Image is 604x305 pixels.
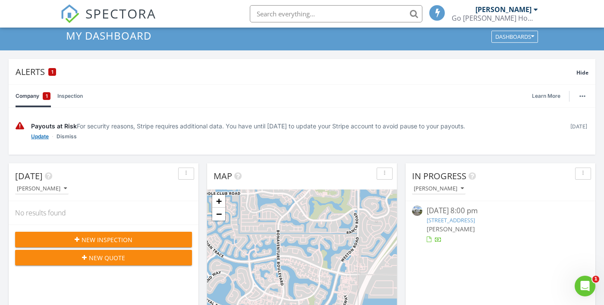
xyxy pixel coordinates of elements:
img: warning-336e3c8b2db1497d2c3c.svg [16,121,24,131]
a: Update [31,132,49,141]
img: streetview [412,205,422,216]
a: SPECTORA [60,12,156,30]
span: SPECTORA [85,4,156,22]
button: [PERSON_NAME] [15,183,69,195]
button: [PERSON_NAME] [412,183,466,195]
a: Learn More [532,92,566,100]
a: Zoom out [212,208,225,221]
span: 1 [592,276,599,283]
button: New Inspection [15,232,192,247]
a: [STREET_ADDRESS] [427,216,475,224]
span: My Dashboard [66,28,151,43]
span: Map [214,170,232,182]
span: 1 [46,92,48,100]
div: Dashboards [495,34,534,40]
span: [PERSON_NAME] [427,225,475,233]
button: New Quote [15,250,192,265]
input: Search everything... [250,5,422,22]
div: Alerts [16,66,576,78]
div: [PERSON_NAME] [475,5,532,14]
a: Inspection [57,85,83,107]
span: [DATE] [15,170,43,182]
img: ellipsis-632cfdd7c38ec3a7d453.svg [579,95,585,97]
div: For security reasons, Stripe requires additional data. You have until [DATE] to update your Strip... [31,121,562,131]
div: [DATE] [569,121,588,141]
div: Go Conroy Home Inspector LLC [452,14,538,22]
div: [PERSON_NAME] [17,186,67,192]
a: [DATE] 8:00 pm [STREET_ADDRESS] [PERSON_NAME] [412,205,589,244]
img: The Best Home Inspection Software - Spectora [60,4,79,23]
button: Dashboards [491,31,538,43]
div: [DATE] 8:00 pm [427,205,574,216]
a: Zoom in [212,195,225,208]
a: Company [16,85,50,107]
span: In Progress [412,170,466,182]
div: [PERSON_NAME] [414,186,464,192]
span: New Quote [89,253,125,262]
span: 1 [51,69,53,75]
div: No results found [9,201,198,224]
iframe: Intercom live chat [575,276,595,296]
span: Payouts at Risk [31,122,77,130]
span: New Inspection [82,235,132,244]
span: Hide [576,69,588,76]
a: Dismiss [57,132,77,141]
